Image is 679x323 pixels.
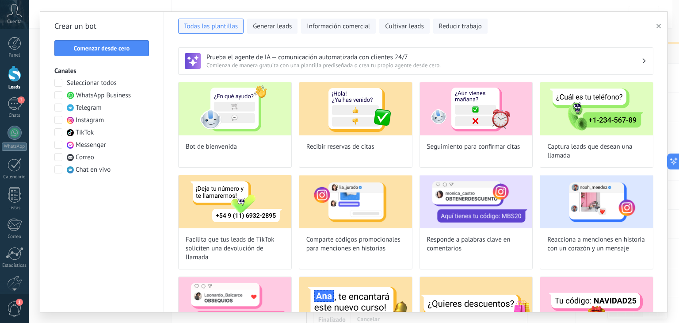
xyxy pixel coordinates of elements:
span: Responde a palabras clave en comentarios [427,235,526,253]
div: Leads [2,85,27,90]
span: Comienza de manera gratuita con una plantilla prediseñada o crea tu propio agente desde cero. [206,62,641,69]
img: Facilita que tus leads de TikTok soliciten una devolución de llamada [179,175,291,228]
span: 1 [16,299,23,306]
span: TikTok [76,128,94,137]
button: Cultivar leads [379,19,429,34]
span: Reacciona a menciones en historia con un corazón y un mensaje [547,235,646,253]
img: Bot de bienvenida [179,82,291,135]
button: Generar leads [247,19,298,34]
span: Cultivar leads [385,22,423,31]
div: Correo [2,234,27,240]
div: Calendario [2,174,27,180]
span: Comparte códigos promocionales para menciones en historias [306,235,405,253]
img: Seguimiento para confirmar citas [420,82,533,135]
div: WhatsApp [2,142,27,151]
button: Reducir trabajo [433,19,488,34]
span: Cuenta [7,19,22,25]
span: Generar leads [253,22,292,31]
img: Captura leads que desean una llamada [540,82,653,135]
button: Comenzar desde cero [54,40,149,56]
span: Instagram [76,116,104,125]
div: Panel [2,53,27,58]
span: Comenzar desde cero [74,45,130,51]
span: Reducir trabajo [439,22,482,31]
img: Responde a palabras clave en comentarios [420,175,533,228]
span: 1 [18,96,25,104]
img: Recibir reservas de citas [299,82,412,135]
span: Correo [76,153,94,162]
span: Recibir reservas de citas [306,142,374,151]
div: Estadísticas [2,263,27,269]
h3: Canales [54,67,149,75]
button: Todas las plantillas [178,19,244,34]
span: Captura leads que desean una llamada [547,142,646,160]
div: Chats [2,113,27,119]
span: Seleccionar todos [67,79,117,88]
span: Chat en vivo [76,165,111,174]
h3: Prueba el agente de IA — comunicación automatizada con clientes 24/7 [206,53,641,62]
img: Comparte códigos promocionales para menciones en historias [299,175,412,228]
span: WhatsApp Business [76,91,131,100]
span: Telegram [76,104,102,112]
span: Información comercial [307,22,370,31]
span: Bot de bienvenida [186,142,237,151]
h2: Crear un bot [54,19,149,33]
span: Messenger [76,141,106,150]
img: Reacciona a menciones en historia con un corazón y un mensaje [540,175,653,228]
button: Información comercial [301,19,376,34]
span: Todas las plantillas [184,22,238,31]
span: Seguimiento para confirmar citas [427,142,520,151]
span: Facilita que tus leads de TikTok soliciten una devolución de llamada [186,235,284,262]
div: Listas [2,205,27,211]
